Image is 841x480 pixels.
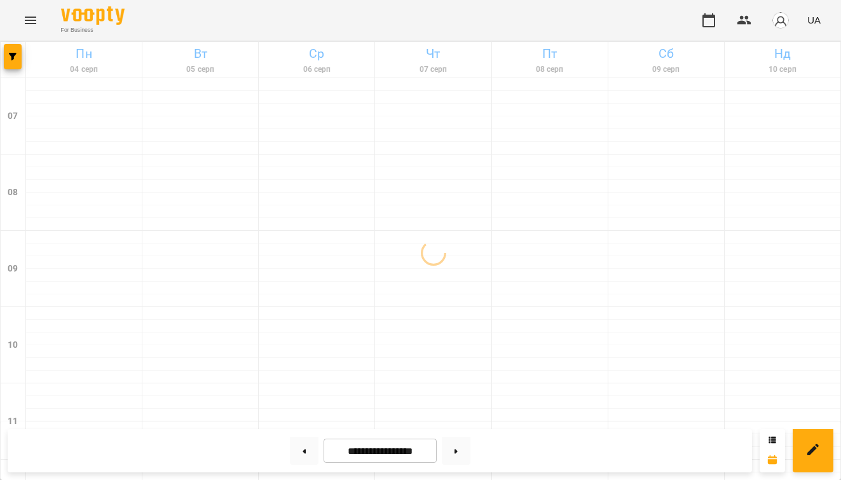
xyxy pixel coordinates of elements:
[8,338,18,352] h6: 10
[802,8,826,32] button: UA
[28,64,140,76] h6: 04 серп
[772,11,790,29] img: avatar_s.png
[8,109,18,123] h6: 07
[15,5,46,36] button: Menu
[494,44,606,64] h6: Пт
[377,44,489,64] h6: Чт
[377,64,489,76] h6: 07 серп
[261,44,373,64] h6: Ср
[8,262,18,276] h6: 09
[494,64,606,76] h6: 08 серп
[8,415,18,429] h6: 11
[727,44,838,64] h6: Нд
[807,13,821,27] span: UA
[610,64,722,76] h6: 09 серп
[610,44,722,64] h6: Сб
[28,44,140,64] h6: Пн
[261,64,373,76] h6: 06 серп
[727,64,838,76] h6: 10 серп
[61,6,125,25] img: Voopty Logo
[144,44,256,64] h6: Вт
[61,26,125,34] span: For Business
[144,64,256,76] h6: 05 серп
[8,186,18,200] h6: 08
